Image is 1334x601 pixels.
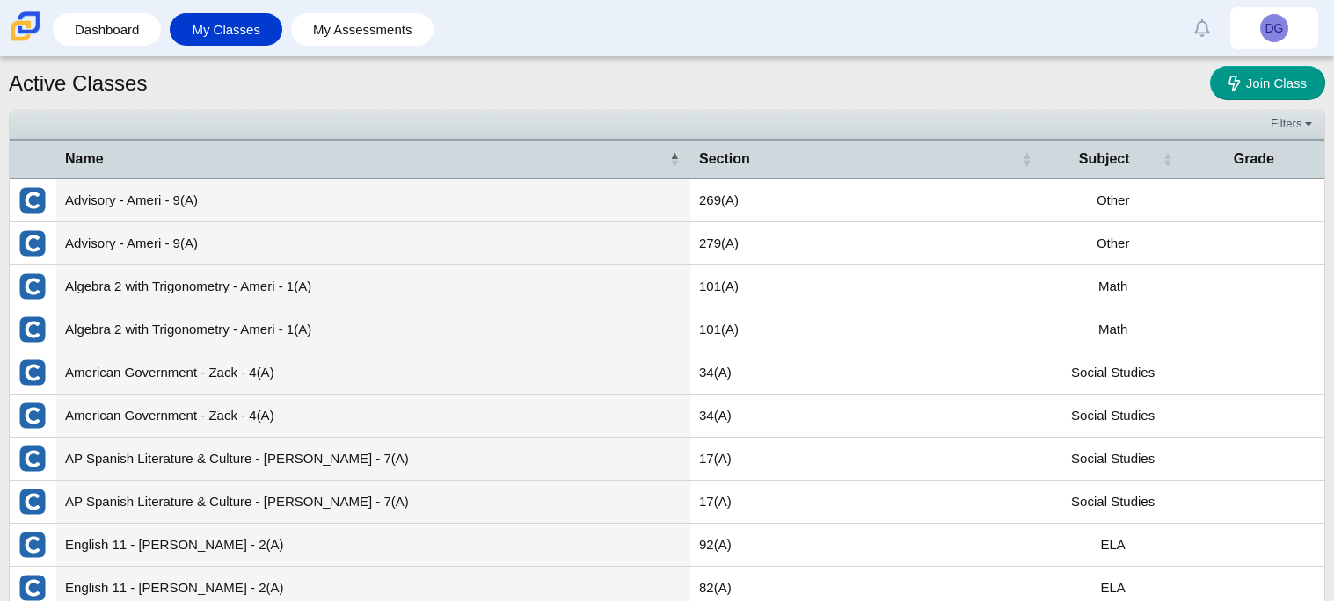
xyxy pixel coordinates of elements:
img: External class connected through Clever [18,402,47,430]
td: Other [1043,222,1184,265]
span: Subject : Activate to sort [1163,141,1173,177]
td: AP Spanish Literature & Culture - [PERSON_NAME] - 7(A) [56,438,690,481]
span: Name : Activate to invert sorting [669,141,680,177]
td: Math [1043,308,1184,351]
td: Math [1043,265,1184,308]
img: External class connected through Clever [18,358,47,387]
a: My Classes [179,13,273,46]
td: Social Studies [1043,395,1184,438]
img: External class connected through Clever [18,229,47,257]
img: External class connected through Clever [18,186,47,214]
a: DG [1230,7,1318,49]
td: 92(A) [690,524,1043,567]
td: Advisory - Ameri - 9(A) [56,179,690,222]
td: Social Studies [1043,438,1184,481]
td: 101(A) [690,265,1043,308]
h1: Active Classes [9,69,147,98]
td: 269(A) [690,179,1043,222]
td: ELA [1043,524,1184,567]
a: Dashboard [62,13,152,46]
td: Other [1043,179,1184,222]
td: Social Studies [1043,351,1184,395]
span: Section : Activate to sort [1022,141,1032,177]
td: 17(A) [690,438,1043,481]
img: External class connected through Clever [18,315,47,344]
a: Join Class [1210,66,1325,100]
td: 34(A) [690,351,1043,395]
a: Filters [1266,115,1320,133]
td: Algebra 2 with Trigonometry - Ameri - 1(A) [56,308,690,351]
td: AP Spanish Literature & Culture - [PERSON_NAME] - 7(A) [56,481,690,524]
td: Algebra 2 with Trigonometry - Ameri - 1(A) [56,265,690,308]
td: English 11 - [PERSON_NAME] - 2(A) [56,524,690,567]
td: Social Studies [1043,481,1184,524]
td: 279(A) [690,222,1043,265]
span: Name [65,151,104,166]
td: Advisory - Ameri - 9(A) [56,222,690,265]
td: American Government - Zack - 4(A) [56,395,690,438]
a: Carmen School of Science & Technology [7,33,44,47]
a: My Assessments [300,13,426,46]
img: External class connected through Clever [18,488,47,516]
span: Grade [1234,151,1274,166]
td: 101(A) [690,308,1043,351]
td: 34(A) [690,395,1043,438]
img: Carmen School of Science & Technology [7,8,44,45]
img: External class connected through Clever [18,445,47,473]
span: Join Class [1246,76,1307,91]
td: American Government - Zack - 4(A) [56,351,690,395]
a: Alerts [1183,9,1221,47]
td: 17(A) [690,481,1043,524]
span: Section [699,151,750,166]
span: Subject [1079,151,1130,166]
img: External class connected through Clever [18,272,47,300]
img: External class connected through Clever [18,531,47,559]
span: DG [1265,22,1284,34]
